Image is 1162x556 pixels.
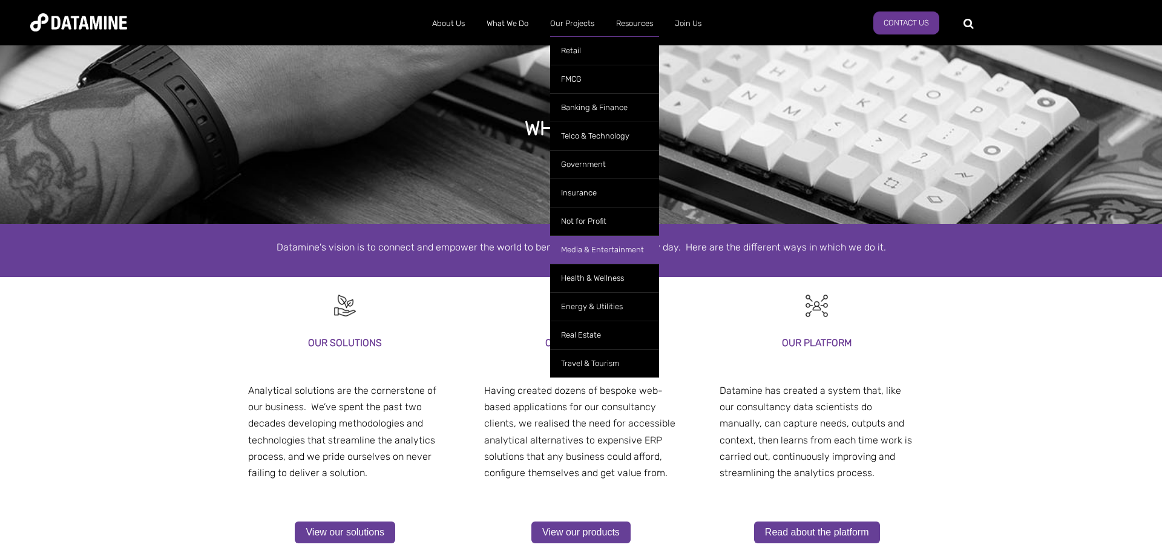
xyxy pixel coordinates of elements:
[476,8,539,39] a: What We Do
[754,522,880,543] a: Read about the platform
[484,362,539,374] span: our platform
[484,385,675,479] span: Having created dozens of bespoke web-based applications for our consultancy clients, we realised ...
[236,239,926,255] p: Datamine's vision is to connect and empower the world to benefit from analytics every day. Here a...
[720,385,912,479] span: Datamine has created a system that, like our consultancy data scientists do manually, can capture...
[550,178,659,207] a: Insurance
[332,292,359,319] img: Recruitment Black-10-1
[720,335,914,351] h3: our platform
[30,13,127,31] img: Datamine
[295,522,395,543] a: View our solutions
[525,115,637,142] h1: what we do
[248,362,303,374] span: our platform
[664,8,712,39] a: Join Us
[550,36,659,65] a: Retail
[550,150,659,178] a: Government
[550,93,659,122] a: Banking & Finance
[550,264,659,292] a: Health & Wellness
[720,362,775,374] span: our platform
[550,292,659,321] a: Energy & Utilities
[550,349,659,378] a: Travel & Tourism
[484,335,678,351] h3: our products
[605,8,664,39] a: Resources
[550,65,659,93] a: FMCG
[248,385,436,479] span: Analytical solutions are the cornerstone of our business. We’ve spent the past two decades develo...
[539,8,605,39] a: Our Projects
[531,522,631,543] a: View our products
[550,207,659,235] a: Not for Profit
[550,122,659,150] a: Telco & Technology
[248,335,442,351] h3: Our solutions
[550,235,659,264] a: Media & Entertainment
[421,8,476,39] a: About Us
[550,321,659,349] a: Real Estate
[873,11,939,34] a: Contact Us
[803,292,830,319] img: Customer Analytics-1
